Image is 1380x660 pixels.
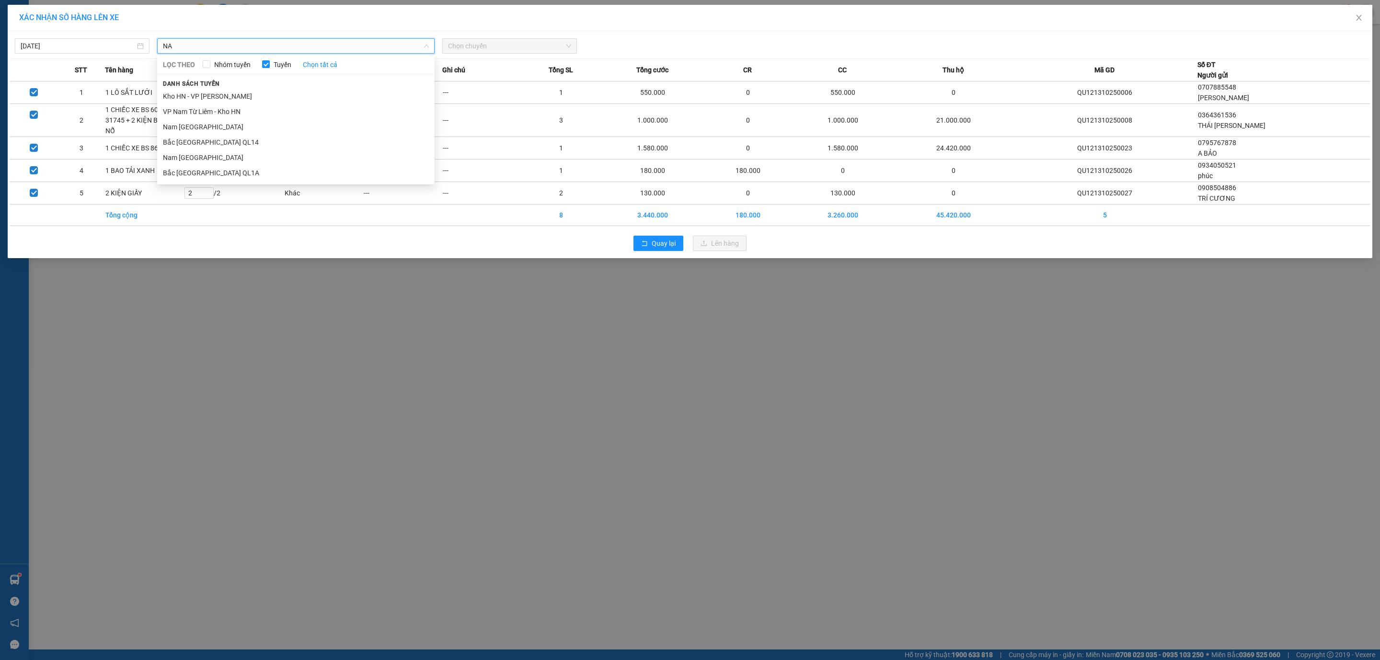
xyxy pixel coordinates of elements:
span: 0364361536 [1198,111,1236,119]
span: 0934050521 [1198,161,1236,169]
td: 3.260.000 [791,205,895,226]
td: 0 [895,81,1012,104]
strong: BIÊN NHẬN VẬN CHUYỂN BẢO AN EXPRESS [5,14,144,36]
td: Tổng cộng [105,205,184,226]
td: QU121310250006 [1012,81,1197,104]
span: 0707885548 [1198,83,1236,91]
td: 4 [57,159,105,182]
li: Nam [GEOGRAPHIC_DATA] [157,150,435,165]
li: Nam [GEOGRAPHIC_DATA] [157,119,435,135]
div: Số ĐT Người gửi [1197,59,1228,80]
td: 5 [57,182,105,205]
li: Bắc [GEOGRAPHIC_DATA] QL1A [157,165,435,181]
td: 550.000 [600,81,705,104]
span: Quay lại [652,238,676,249]
td: 8 [521,205,600,226]
td: --- [442,159,521,182]
span: down [424,43,429,49]
span: TRÍ CƯƠNG [1198,194,1235,202]
span: Mã GD [1094,65,1115,75]
td: 0 [895,182,1012,205]
td: 0 [705,81,790,104]
td: Khác [284,182,363,205]
td: --- [442,137,521,159]
td: 3 [57,137,105,159]
li: Kho HN - VP [PERSON_NAME] [157,89,435,104]
td: 1.000.000 [791,104,895,137]
td: 45.420.000 [895,205,1012,226]
span: 0908504886 [1198,184,1236,192]
td: 2 [57,104,105,137]
span: Danh sách tuyến [157,80,226,88]
td: 1 [521,159,600,182]
td: --- [442,81,521,104]
td: 2 [521,182,600,205]
td: 2 KIỆN GIẤY [105,182,184,205]
td: / 2 [184,182,284,205]
button: rollbackQuay lại [633,236,683,251]
td: 0 [895,159,1012,182]
td: 130.000 [600,182,705,205]
td: 5 [1012,205,1197,226]
td: 1 [521,81,600,104]
input: 13/10/2025 [21,41,135,51]
td: 130.000 [791,182,895,205]
span: XÁC NHẬN SỐ HÀNG LÊN XE [19,13,119,22]
span: A BẢO [1198,149,1217,157]
td: 1 [57,81,105,104]
strong: (Công Ty TNHH Chuyển Phát Nhanh Bảo An - MST: 0109597835) [3,39,146,54]
td: 1.580.000 [791,137,895,159]
li: Bắc [GEOGRAPHIC_DATA] QL14 [157,135,435,150]
td: 550.000 [791,81,895,104]
td: --- [442,104,521,137]
td: 0 [705,137,790,159]
td: 1 [521,137,600,159]
td: 3.440.000 [600,205,705,226]
td: 1 BAO TẢI XANH [105,159,184,182]
td: --- [442,182,521,205]
span: STT [75,65,87,75]
span: close [1355,14,1363,22]
td: QU121310250027 [1012,182,1197,205]
li: VP Nam Từ Liêm - Kho HN [157,104,435,119]
span: [PHONE_NUMBER] - [DOMAIN_NAME] [6,57,144,93]
span: Tổng cước [636,65,668,75]
td: 0 [705,104,790,137]
span: Nhóm tuyến [210,59,254,70]
span: Ghi chú [442,65,465,75]
td: 180.000 [705,205,790,226]
button: uploadLên hàng [693,236,747,251]
span: [PERSON_NAME] [1198,94,1249,102]
span: phúc [1198,172,1213,180]
td: 180.000 [705,159,790,182]
span: rollback [641,240,648,248]
td: 1 CHIẾC XE BS 60F3-31745 + 2 KIỆN BỌC XỐP NỔ [105,104,184,137]
td: 24.420.000 [895,137,1012,159]
td: 3 [521,104,600,137]
td: --- [363,182,442,205]
td: 0 [705,182,790,205]
span: CC [838,65,847,75]
span: 0795767878 [1198,139,1236,147]
span: Tuyến [270,59,295,70]
span: Tổng SL [549,65,573,75]
span: LỌC THEO [163,59,195,70]
span: Tên hàng [105,65,133,75]
td: 1.580.000 [600,137,705,159]
span: Thu hộ [943,65,964,75]
button: Close [1345,5,1372,32]
td: 1 LÔ SẮT LƯỚI [105,81,184,104]
span: THÁI [PERSON_NAME] [1198,122,1265,129]
span: Chọn chuyến [448,39,571,53]
td: 1.000.000 [600,104,705,137]
a: Chọn tất cả [303,59,337,70]
td: 180.000 [600,159,705,182]
td: QU121310250008 [1012,104,1197,137]
td: 21.000.000 [895,104,1012,137]
td: 1 CHIẾC XE BS 86SA-0066 [105,137,184,159]
td: QU121310250023 [1012,137,1197,159]
span: CR [743,65,752,75]
td: 0 [791,159,895,182]
td: QU121310250026 [1012,159,1197,182]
